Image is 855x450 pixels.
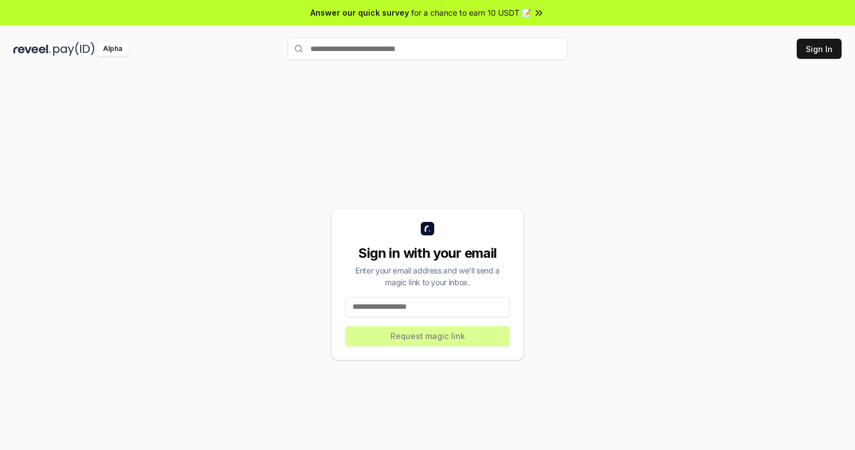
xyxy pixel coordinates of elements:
img: logo_small [421,222,434,235]
img: reveel_dark [13,42,51,56]
div: Sign in with your email [345,244,510,262]
div: Alpha [97,42,128,56]
button: Sign In [797,39,842,59]
span: for a chance to earn 10 USDT 📝 [411,7,531,18]
img: pay_id [53,42,95,56]
div: Enter your email address and we’ll send a magic link to your inbox. [345,265,510,288]
span: Answer our quick survey [310,7,409,18]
